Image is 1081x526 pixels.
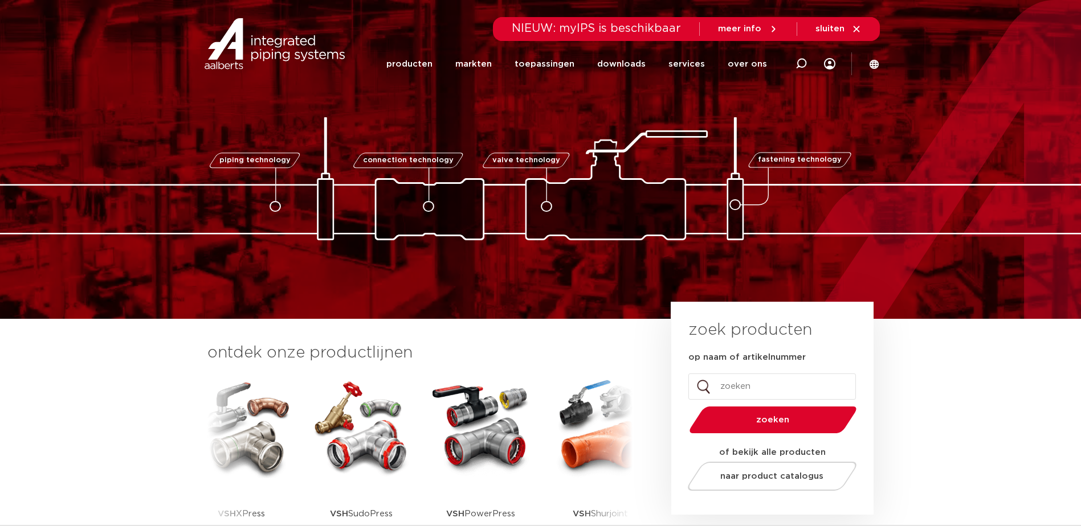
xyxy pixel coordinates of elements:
span: zoeken [719,416,827,424]
strong: VSH [218,509,236,518]
a: markten [455,42,492,86]
nav: Menu [386,42,767,86]
a: over ons [728,42,767,86]
a: toepassingen [515,42,574,86]
button: zoeken [684,405,861,434]
span: valve technology [492,157,560,164]
strong: VSH [573,509,591,518]
label: op naam of artikelnummer [688,352,806,363]
a: downloads [597,42,646,86]
span: NIEUW: myIPS is beschikbaar [512,23,681,34]
h3: zoek producten [688,319,812,342]
h3: ontdek onze productlijnen [207,342,633,364]
span: meer info [718,24,761,33]
input: zoeken [688,373,856,400]
span: connection technology [362,157,453,164]
a: services [668,42,705,86]
a: meer info [718,24,778,34]
strong: VSH [446,509,464,518]
a: sluiten [815,24,862,34]
span: naar product catalogus [720,472,823,480]
span: sluiten [815,24,845,33]
a: producten [386,42,433,86]
span: fastening technology [758,157,842,164]
span: piping technology [219,157,291,164]
strong: of bekijk alle producten [719,448,826,457]
strong: VSH [330,509,348,518]
a: naar product catalogus [684,462,859,491]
